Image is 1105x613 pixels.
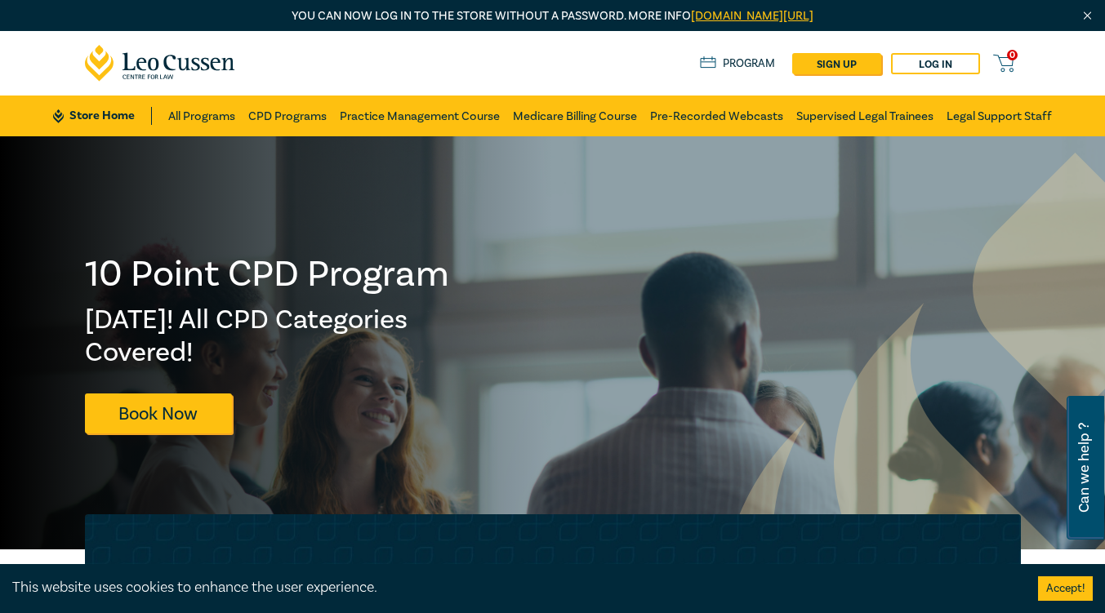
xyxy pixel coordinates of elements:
[248,96,327,136] a: CPD Programs
[700,55,776,73] a: Program
[1076,406,1092,530] span: Can we help ?
[53,107,152,125] a: Store Home
[891,53,980,74] a: Log in
[85,304,451,369] h2: [DATE]! All CPD Categories Covered!
[12,577,1014,598] div: This website uses cookies to enhance the user experience.
[118,559,988,592] h2: [PERSON_NAME] Advantage
[1007,50,1018,60] span: 0
[947,96,1052,136] a: Legal Support Staff
[1038,576,1093,601] button: Accept cookies
[650,96,783,136] a: Pre-Recorded Webcasts
[792,53,881,74] a: sign up
[513,96,637,136] a: Medicare Billing Course
[691,8,813,24] a: [DOMAIN_NAME][URL]
[168,96,235,136] a: All Programs
[796,96,933,136] a: Supervised Legal Trainees
[1080,9,1094,23] img: Close
[85,253,451,295] h1: 10 Point CPD Program
[340,96,500,136] a: Practice Management Course
[85,7,1021,25] p: You can now log in to the store without a password. More info
[85,393,232,433] a: Book Now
